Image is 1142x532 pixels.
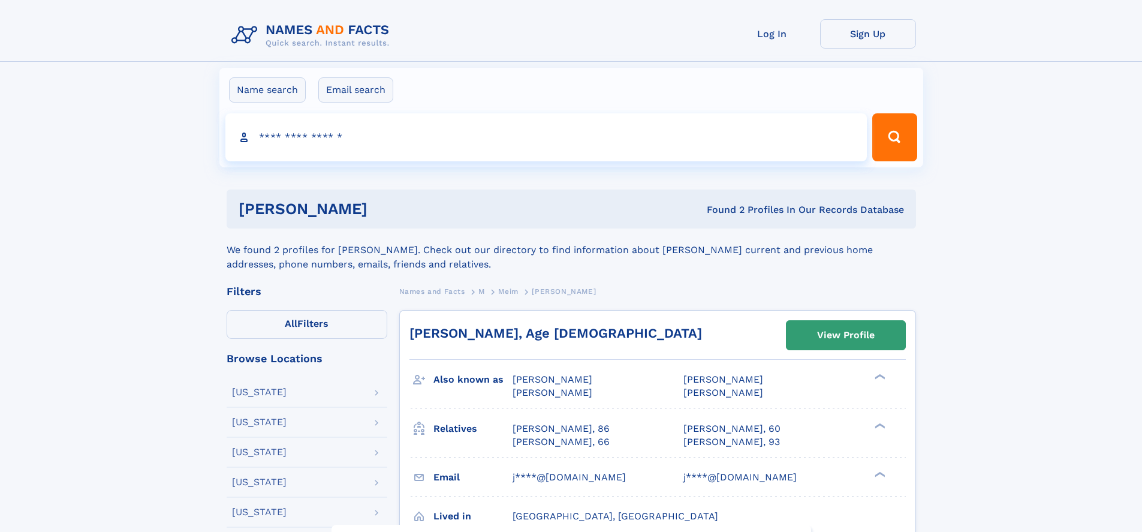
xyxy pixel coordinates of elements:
[478,284,485,299] a: M
[817,321,875,349] div: View Profile
[532,287,596,296] span: [PERSON_NAME]
[399,284,465,299] a: Names and Facts
[498,284,518,299] a: Meim
[683,374,763,385] span: [PERSON_NAME]
[229,77,306,103] label: Name search
[232,417,287,427] div: [US_STATE]
[433,506,513,527] h3: Lived in
[318,77,393,103] label: Email search
[433,419,513,439] h3: Relatives
[724,19,820,49] a: Log In
[787,321,905,350] a: View Profile
[872,422,886,429] div: ❯
[232,447,287,457] div: [US_STATE]
[872,113,917,161] button: Search Button
[820,19,916,49] a: Sign Up
[227,229,916,272] div: We found 2 profiles for [PERSON_NAME]. Check out our directory to find information about [PERSON_...
[513,387,592,398] span: [PERSON_NAME]
[433,467,513,488] h3: Email
[513,422,610,435] a: [PERSON_NAME], 86
[513,435,610,449] a: [PERSON_NAME], 66
[227,310,387,339] label: Filters
[683,435,780,449] a: [PERSON_NAME], 93
[227,353,387,364] div: Browse Locations
[227,286,387,297] div: Filters
[498,287,518,296] span: Meim
[225,113,867,161] input: search input
[537,203,904,217] div: Found 2 Profiles In Our Records Database
[478,287,485,296] span: M
[227,19,399,52] img: Logo Names and Facts
[683,387,763,398] span: [PERSON_NAME]
[513,374,592,385] span: [PERSON_NAME]
[409,326,702,341] a: [PERSON_NAME], Age [DEMOGRAPHIC_DATA]
[232,477,287,487] div: [US_STATE]
[232,507,287,517] div: [US_STATE]
[433,369,513,390] h3: Also known as
[872,470,886,478] div: ❯
[513,510,718,522] span: [GEOGRAPHIC_DATA], [GEOGRAPHIC_DATA]
[232,387,287,397] div: [US_STATE]
[285,318,297,329] span: All
[872,373,886,381] div: ❯
[683,422,781,435] a: [PERSON_NAME], 60
[239,202,537,217] h1: [PERSON_NAME]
